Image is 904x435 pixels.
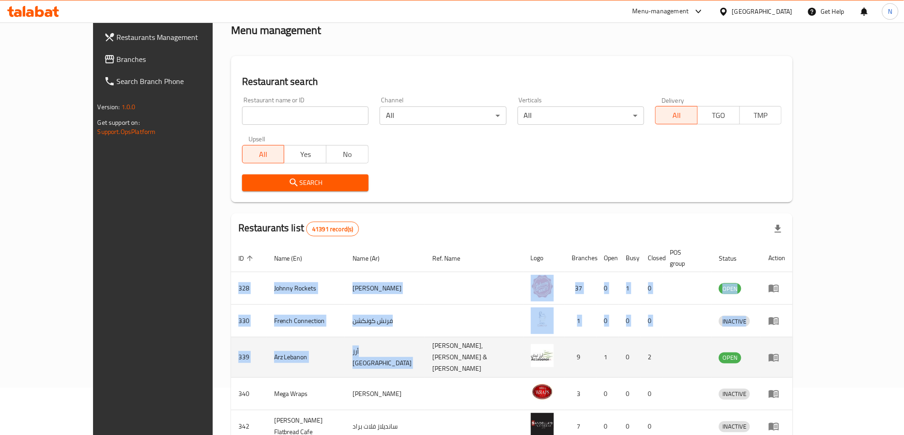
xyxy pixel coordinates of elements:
td: French Connection [267,305,346,337]
span: TMP [744,109,778,122]
button: Search [242,174,369,191]
button: TGO [697,106,740,124]
td: 0 [641,305,663,337]
td: [PERSON_NAME] [345,378,425,410]
td: Mega Wraps [267,378,346,410]
td: 1 [619,272,641,305]
label: Upsell [248,136,265,142]
span: OPEN [719,284,741,294]
td: 2 [641,337,663,378]
span: Get support on: [98,117,140,128]
span: OPEN [719,352,741,363]
td: 0 [619,378,641,410]
td: Johnny Rockets [267,272,346,305]
td: [PERSON_NAME] [345,272,425,305]
span: INACTIVE [719,316,750,327]
td: 0 [597,378,619,410]
span: Search [249,177,361,189]
input: Search for restaurant name or ID.. [242,106,369,125]
a: Restaurants Management [97,26,244,48]
span: 1.0.0 [121,101,136,113]
span: TGO [701,109,736,122]
th: Busy [619,244,641,272]
span: Name (En) [274,253,314,264]
h2: Menu management [231,23,321,38]
div: Export file [767,218,789,240]
span: Version: [98,101,120,113]
td: 1 [565,305,597,337]
td: 0 [641,272,663,305]
td: 9 [565,337,597,378]
span: ID [238,253,256,264]
span: Branches [117,54,237,65]
div: Menu [768,352,785,363]
button: TMP [739,106,782,124]
td: [PERSON_NAME],[PERSON_NAME] & [PERSON_NAME] [425,337,524,378]
td: أرز [GEOGRAPHIC_DATA] [345,337,425,378]
span: N [888,6,892,17]
span: Name (Ar) [353,253,391,264]
div: All [380,106,506,125]
div: All [518,106,644,125]
span: Search Branch Phone [117,76,237,87]
img: French Connection [531,307,554,330]
td: 0 [597,272,619,305]
th: Closed [641,244,663,272]
span: POS group [670,247,701,269]
td: 0 [641,378,663,410]
th: Branches [565,244,597,272]
span: Restaurants Management [117,32,237,43]
span: All [659,109,694,122]
span: No [330,148,365,161]
td: 0 [619,305,641,337]
img: Arz Lebanon [531,344,554,367]
span: INACTIVE [719,389,750,399]
button: All [242,145,285,163]
span: 41391 record(s) [307,225,358,234]
td: 328 [231,272,267,305]
span: INACTIVE [719,421,750,432]
span: All [246,148,281,161]
td: 37 [565,272,597,305]
th: Open [597,244,619,272]
div: Menu-management [633,6,689,17]
td: 339 [231,337,267,378]
td: 1 [597,337,619,378]
button: Yes [284,145,326,163]
button: No [326,145,369,163]
td: 330 [231,305,267,337]
th: Action [761,244,793,272]
div: Menu [768,283,785,294]
span: Ref. Name [432,253,472,264]
a: Branches [97,48,244,70]
td: 340 [231,378,267,410]
th: Logo [524,244,565,272]
td: Arz Lebanon [267,337,346,378]
a: Search Branch Phone [97,70,244,92]
td: 0 [597,305,619,337]
span: Yes [288,148,323,161]
h2: Restaurant search [242,75,782,89]
div: Menu [768,315,785,326]
a: Support.OpsPlatform [98,126,156,138]
div: Menu [768,388,785,399]
h2: Restaurants list [238,221,359,236]
span: Status [719,253,749,264]
td: 3 [565,378,597,410]
div: [GEOGRAPHIC_DATA] [732,6,793,17]
label: Delivery [661,97,684,103]
img: Johnny Rockets [531,275,554,298]
img: Mega Wraps [531,380,554,403]
td: 0 [619,337,641,378]
div: Menu [768,421,785,432]
button: All [655,106,698,124]
td: فرنش كونكشن [345,305,425,337]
